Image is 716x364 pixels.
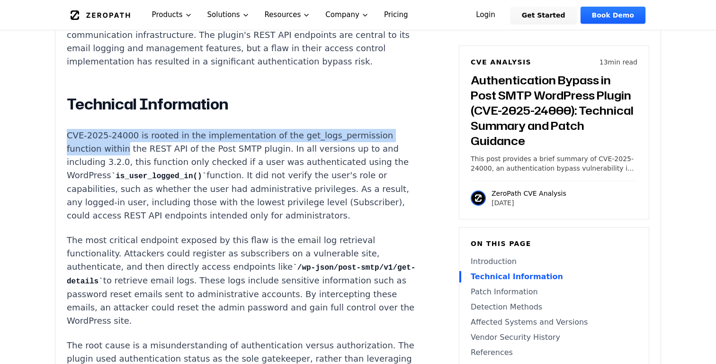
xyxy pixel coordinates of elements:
[471,286,637,298] a: Patch Information
[600,57,637,67] p: 13 min read
[581,7,645,24] a: Book Demo
[471,239,637,248] h6: On this page
[67,95,419,114] h2: Technical Information
[492,198,566,208] p: [DATE]
[465,7,507,24] a: Login
[67,129,419,222] p: CVE-2025-24000 is rooted in the implementation of the get_logs_permission function within the RES...
[471,191,486,206] img: ZeroPath CVE Analysis
[471,57,531,67] h6: CVE Analysis
[67,264,415,286] code: /wp-json/post-smtp/v1/get-details
[471,256,637,267] a: Introduction
[492,189,566,198] p: ZeroPath CVE Analysis
[471,347,637,358] a: References
[510,7,577,24] a: Get Started
[471,317,637,328] a: Affected Systems and Versions
[471,154,637,173] p: This post provides a brief summary of CVE-2025-24000, an authentication bypass vulnerability in t...
[67,234,419,328] p: The most critical endpoint exposed by this flaw is the email log retrieval functionality. Attacke...
[111,172,207,181] code: is_user_logged_in()
[471,73,637,148] h3: Authentication Bypass in Post SMTP WordPress Plugin (CVE-2025-24000): Technical Summary and Patch...
[471,301,637,313] a: Detection Methods
[471,332,637,343] a: Vendor Security History
[471,271,637,282] a: Technical Information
